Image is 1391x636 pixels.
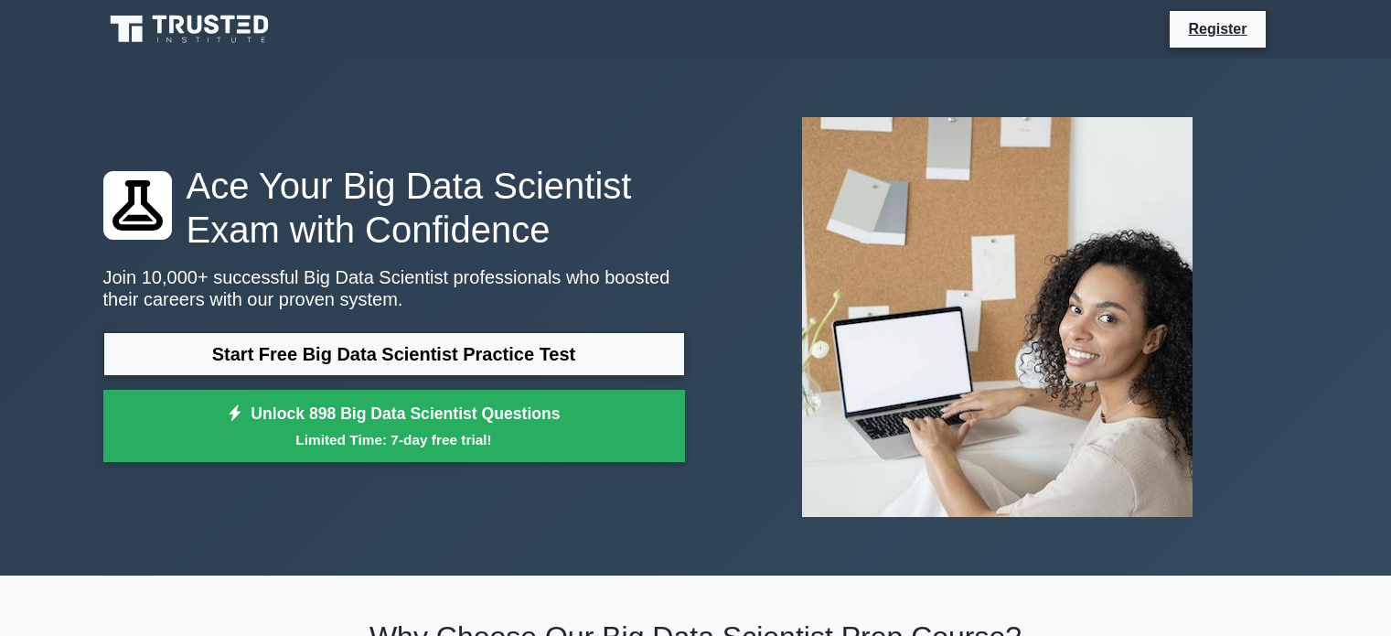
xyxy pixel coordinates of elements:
[1177,17,1257,40] a: Register
[103,390,685,463] a: Unlock 898 Big Data Scientist QuestionsLimited Time: 7-day free trial!
[103,266,685,310] p: Join 10,000+ successful Big Data Scientist professionals who boosted their careers with our prove...
[103,164,685,252] h1: Ace Your Big Data Scientist Exam with Confidence
[126,429,662,450] small: Limited Time: 7-day free trial!
[103,332,685,376] a: Start Free Big Data Scientist Practice Test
